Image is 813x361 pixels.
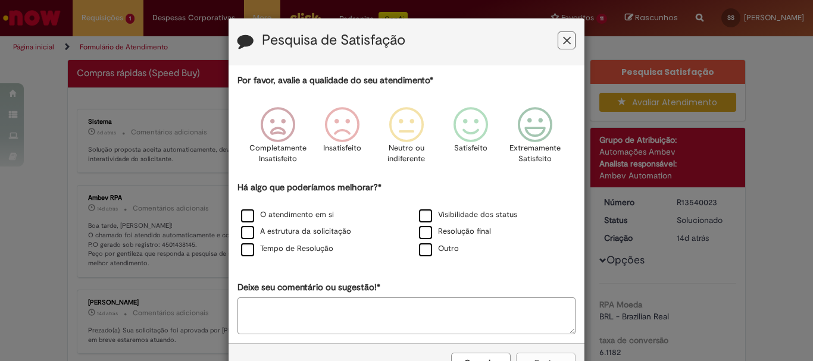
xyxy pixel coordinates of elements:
div: Há algo que poderíamos melhorar?* [237,181,576,258]
div: Completamente Insatisfeito [247,98,308,180]
p: Insatisfeito [323,143,361,154]
div: Extremamente Satisfeito [505,98,565,180]
p: Neutro ou indiferente [385,143,428,165]
div: Neutro ou indiferente [376,98,437,180]
label: Visibilidade dos status [419,209,517,221]
p: Satisfeito [454,143,487,154]
label: Deixe seu comentário ou sugestão!* [237,281,380,294]
label: Outro [419,243,459,255]
div: Satisfeito [440,98,501,180]
p: Completamente Insatisfeito [249,143,307,165]
label: Por favor, avalie a qualidade do seu atendimento* [237,74,433,87]
p: Extremamente Satisfeito [509,143,561,165]
label: A estrutura da solicitação [241,226,351,237]
label: Pesquisa de Satisfação [262,33,405,48]
div: Insatisfeito [312,98,373,180]
label: Tempo de Resolução [241,243,333,255]
label: Resolução final [419,226,491,237]
label: O atendimento em si [241,209,334,221]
